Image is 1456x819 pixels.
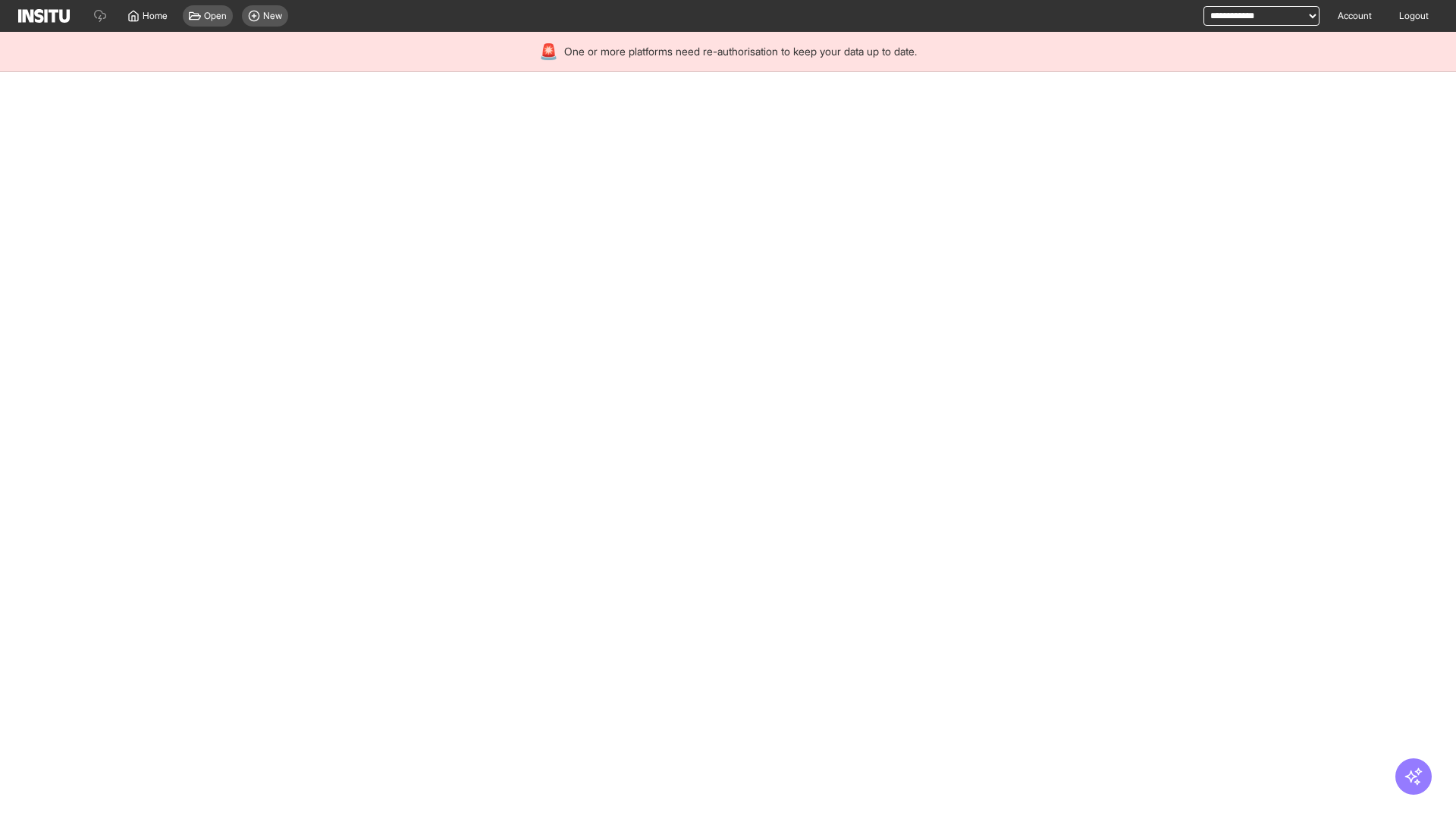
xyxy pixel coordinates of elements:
[204,10,227,22] span: Open
[539,41,558,62] div: 🚨
[18,9,70,23] img: Logo
[263,10,282,22] span: New
[564,44,917,59] span: One or more platforms need re-authorisation to keep your data up to date.
[143,10,168,22] span: Home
